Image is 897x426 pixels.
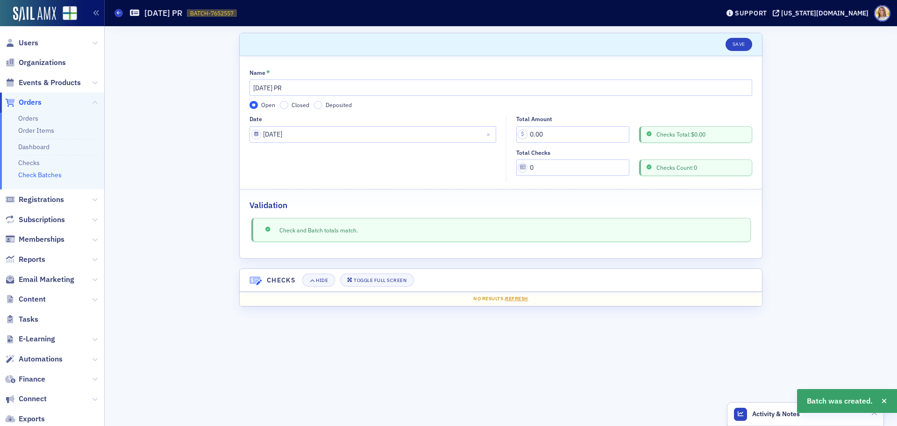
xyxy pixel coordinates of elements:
a: Tasks [5,314,38,325]
input: Closed [280,101,288,109]
button: [US_STATE][DOMAIN_NAME] [773,10,872,16]
h4: Checks [267,275,296,285]
a: E-Learning [5,334,55,344]
a: Subscriptions [5,215,65,225]
div: Name [249,69,265,76]
span: Batch was created. [807,396,873,407]
a: Registrations [5,195,64,205]
input: 0.00 [516,126,629,143]
span: Checks Total: [654,130,705,138]
span: Events & Products [19,78,81,88]
a: Events & Products [5,78,81,88]
span: Finance [19,374,45,384]
span: Organizations [19,58,66,68]
div: Total Checks [516,149,550,156]
a: Finance [5,374,45,384]
div: No results. [246,295,755,303]
span: Activity & Notes [752,409,800,419]
span: Subscriptions [19,215,65,225]
h1: [DATE] PR [144,7,182,19]
span: Orders [19,97,42,108]
span: Check and Batch totals match. [273,226,358,234]
a: Orders [5,97,42,108]
a: Email Marketing [5,274,74,285]
input: Open [249,101,258,109]
span: Registrations [19,195,64,205]
span: Reports [19,254,45,265]
span: Memberships [19,234,64,245]
a: Users [5,38,38,48]
abbr: This field is required [266,69,270,76]
span: Open [261,101,275,108]
button: Close [484,126,496,143]
input: Deposited [314,101,322,109]
a: Connect [5,394,47,404]
span: Exports [19,414,45,424]
button: Save [726,38,752,51]
span: Users [19,38,38,48]
img: SailAMX [63,6,77,21]
span: Automations [19,354,63,364]
a: Organizations [5,58,66,68]
span: Refresh [505,295,528,302]
span: Tasks [19,314,38,325]
span: Closed [292,101,309,108]
div: Toggle Full Screen [354,278,406,283]
a: Checks [18,159,40,167]
div: Support [735,9,767,17]
span: Content [19,294,46,304]
a: View Homepage [56,6,77,22]
a: Memberships [5,234,64,245]
div: Date [249,116,262,123]
button: Hide [302,274,335,287]
span: Connect [19,394,47,404]
img: SailAMX [13,7,56,22]
span: Email Marketing [19,274,74,285]
div: [US_STATE][DOMAIN_NAME] [781,9,869,17]
a: Automations [5,354,63,364]
a: Content [5,294,46,304]
a: Order Items [18,126,54,135]
div: Total Amount [516,116,552,123]
span: Checks Count: 0 [654,163,697,172]
a: Dashboard [18,143,50,151]
input: MM/DD/YYYY [249,126,496,143]
span: E-Learning [19,334,55,344]
a: Orders [18,114,38,123]
span: Deposited [326,101,352,108]
span: $0.00 [691,130,705,138]
button: Toggle Full Screen [340,274,414,287]
h2: Validation [249,199,287,211]
span: BATCH-7652557 [190,9,234,17]
a: Exports [5,414,45,424]
div: Hide [316,278,328,283]
a: Check Batches [18,171,62,179]
a: Reports [5,254,45,265]
span: Profile [874,5,890,22]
